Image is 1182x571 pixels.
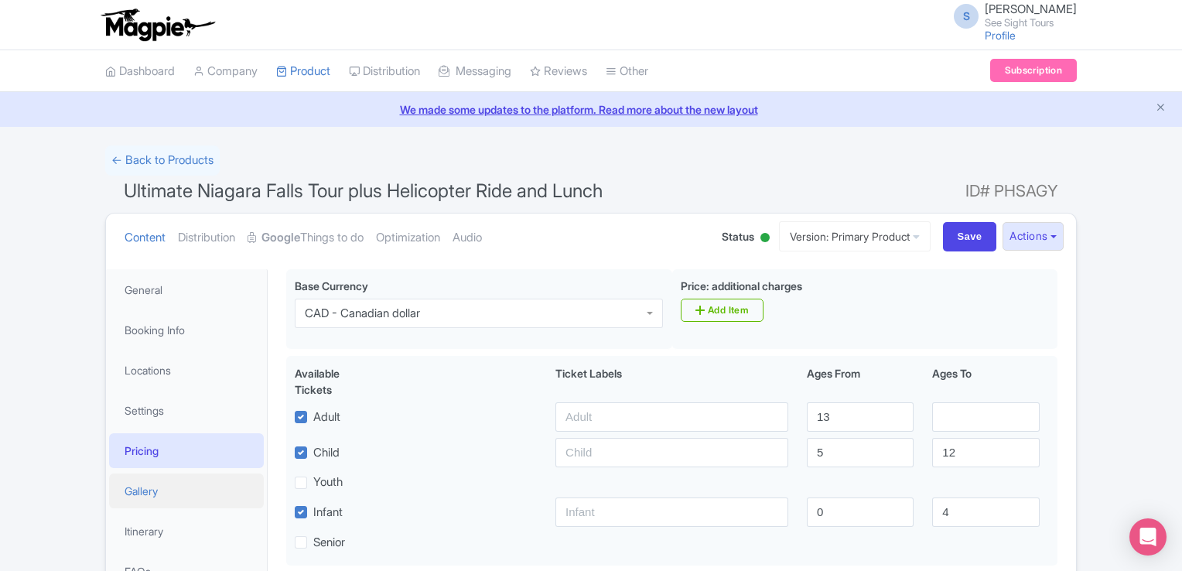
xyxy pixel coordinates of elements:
a: Product [276,50,330,93]
a: Distribution [349,50,420,93]
div: Open Intercom Messenger [1129,518,1167,556]
label: Price: additional charges [681,278,802,294]
span: Ultimate Niagara Falls Tour plus Helicopter Ride and Lunch [124,180,603,202]
a: ← Back to Products [105,145,220,176]
img: logo-ab69f6fb50320c5b225c76a69d11143b.png [97,8,217,42]
a: We made some updates to the platform. Read more about the new layout [9,101,1173,118]
label: Senior [313,534,345,552]
span: ID# PHSAGY [965,176,1058,207]
a: Pricing [109,433,264,468]
label: Youth [313,474,343,491]
a: Dashboard [105,50,175,93]
a: Reviews [530,50,587,93]
div: Available Tickets [295,365,378,398]
a: Booking Info [109,313,264,347]
a: Optimization [376,214,440,262]
input: Save [943,222,997,251]
label: Infant [313,504,343,521]
a: Company [193,50,258,93]
a: Locations [109,353,264,388]
a: Gallery [109,474,264,508]
span: Base Currency [295,279,368,292]
div: Ages To [923,365,1048,398]
span: S [954,4,979,29]
a: Other [606,50,648,93]
span: [PERSON_NAME] [985,2,1077,16]
a: Version: Primary Product [779,221,931,251]
label: Child [313,444,340,462]
a: Content [125,214,166,262]
strong: Google [261,229,300,247]
small: See Sight Tours [985,18,1077,28]
label: Adult [313,409,340,426]
a: Messaging [439,50,511,93]
a: GoogleThings to do [248,214,364,262]
button: Actions [1003,222,1064,251]
a: Settings [109,393,264,428]
div: Ages From [798,365,923,398]
div: Ticket Labels [546,365,798,398]
a: Itinerary [109,514,264,549]
a: Subscription [990,59,1077,82]
a: Add Item [681,299,764,322]
a: Distribution [178,214,235,262]
div: CAD - Canadian dollar [305,306,420,320]
button: Close announcement [1155,100,1167,118]
input: Infant [555,497,788,527]
a: S [PERSON_NAME] See Sight Tours [945,3,1077,28]
div: Active [757,227,773,251]
a: General [109,272,264,307]
input: Adult [555,402,788,432]
span: Status [722,228,754,244]
a: Profile [985,29,1016,42]
input: Child [555,438,788,467]
a: Audio [453,214,482,262]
